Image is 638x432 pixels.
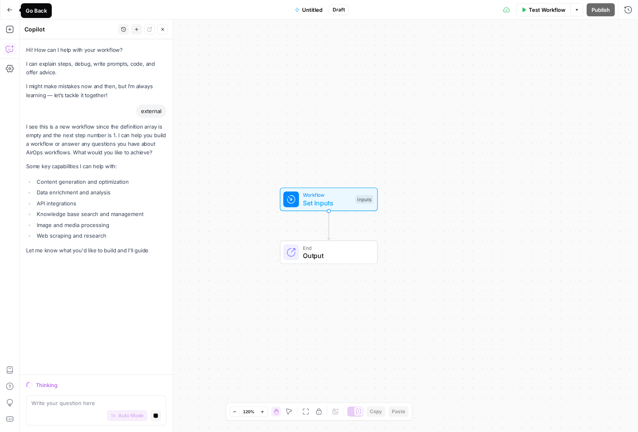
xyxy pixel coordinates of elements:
g: Edge from start to end [327,211,330,240]
span: Output [303,251,369,261]
p: I might make mistakes now and then, but I’m always learning — let’s tackle it together! [26,82,166,99]
span: Paste [392,408,405,415]
li: Knowledge base search and management [35,210,166,218]
p: I can explain steps, debug, write prompts, code, and offer advice. [26,60,166,77]
span: Workflow [303,191,351,199]
span: Draft [333,6,345,13]
span: End [303,244,369,252]
p: Some key capabilities I can help with: [26,162,166,171]
button: Test Workflow [516,3,570,16]
span: Untitled [302,6,322,14]
span: 120% [243,408,254,415]
div: Copilot [24,25,116,33]
div: Thinking [36,381,166,389]
button: Auto Mode [107,410,147,421]
span: Copy [370,408,382,415]
div: EndOutput [253,240,405,264]
span: Publish [592,6,610,14]
button: Paste [389,406,408,417]
li: Content generation and optimization [35,178,166,186]
div: external [136,105,166,118]
button: Publish [587,3,615,16]
li: Data enrichment and analysis [35,188,166,196]
li: Image and media processing [35,221,166,229]
div: Inputs [355,195,373,204]
button: Copy [366,406,385,417]
p: Hi! How can I help with your workflow? [26,46,166,54]
p: I see this is a new workflow since the definition array is empty and the next step number is 1. I... [26,122,166,157]
span: Test Workflow [529,6,565,14]
span: Auto Mode [118,412,143,419]
div: WorkflowSet InputsInputs [253,187,405,211]
span: Set Inputs [303,198,351,208]
button: Untitled [290,3,327,16]
p: Let me know what you'd like to build and I'll guide [26,246,166,255]
li: API integrations [35,199,166,207]
li: Web scraping and research [35,232,166,240]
